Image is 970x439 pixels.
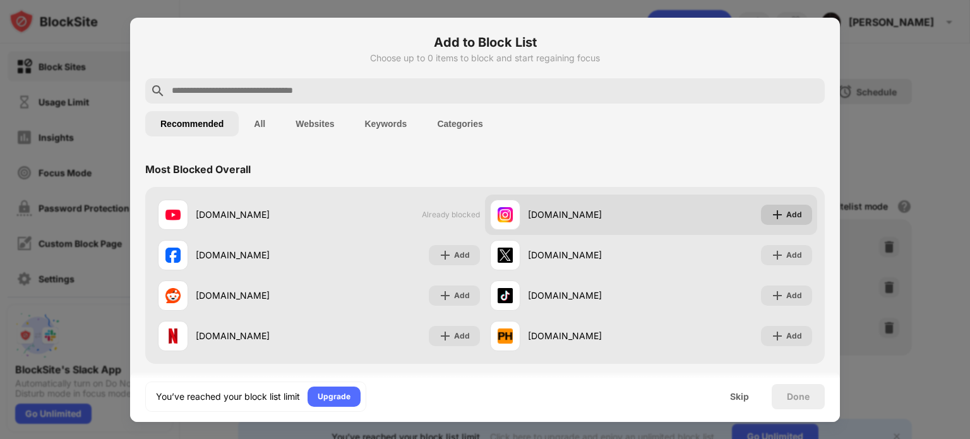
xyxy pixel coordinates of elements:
img: favicons [165,207,181,222]
button: All [239,111,280,136]
img: favicons [498,207,513,222]
div: [DOMAIN_NAME] [196,208,319,221]
span: Already blocked [422,210,480,219]
div: Add [786,330,802,342]
div: Add [454,249,470,262]
div: [DOMAIN_NAME] [528,248,651,262]
div: Add [786,208,802,221]
div: [DOMAIN_NAME] [528,329,651,342]
img: search.svg [150,83,165,99]
img: favicons [498,328,513,344]
div: Add [454,289,470,302]
button: Keywords [349,111,422,136]
button: Recommended [145,111,239,136]
button: Websites [280,111,349,136]
div: [DOMAIN_NAME] [528,208,651,221]
div: [DOMAIN_NAME] [196,248,319,262]
div: Choose up to 0 items to block and start regaining focus [145,53,825,63]
div: [DOMAIN_NAME] [196,329,319,342]
div: Done [787,392,810,402]
button: Categories [422,111,498,136]
img: favicons [498,248,513,263]
div: Most Blocked Overall [145,163,251,176]
div: [DOMAIN_NAME] [528,289,651,302]
div: Add [454,330,470,342]
div: Skip [730,392,749,402]
div: [DOMAIN_NAME] [196,289,319,302]
img: favicons [165,288,181,303]
h6: Add to Block List [145,33,825,52]
div: Add [786,289,802,302]
img: favicons [498,288,513,303]
img: favicons [165,328,181,344]
div: Upgrade [318,390,350,403]
img: favicons [165,248,181,263]
div: Add [786,249,802,262]
div: You’ve reached your block list limit [156,390,300,403]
